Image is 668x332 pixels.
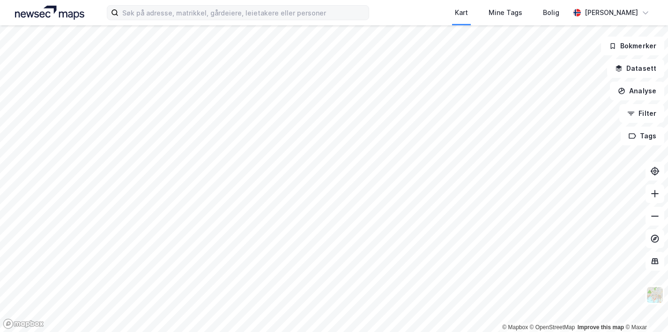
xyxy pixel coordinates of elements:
[621,287,668,332] iframe: Chat Widget
[119,6,369,20] input: Søk på adresse, matrikkel, gårdeiere, leietakere eller personer
[543,7,559,18] div: Bolig
[585,7,638,18] div: [PERSON_NAME]
[455,7,468,18] div: Kart
[489,7,522,18] div: Mine Tags
[15,6,84,20] img: logo.a4113a55bc3d86da70a041830d287a7e.svg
